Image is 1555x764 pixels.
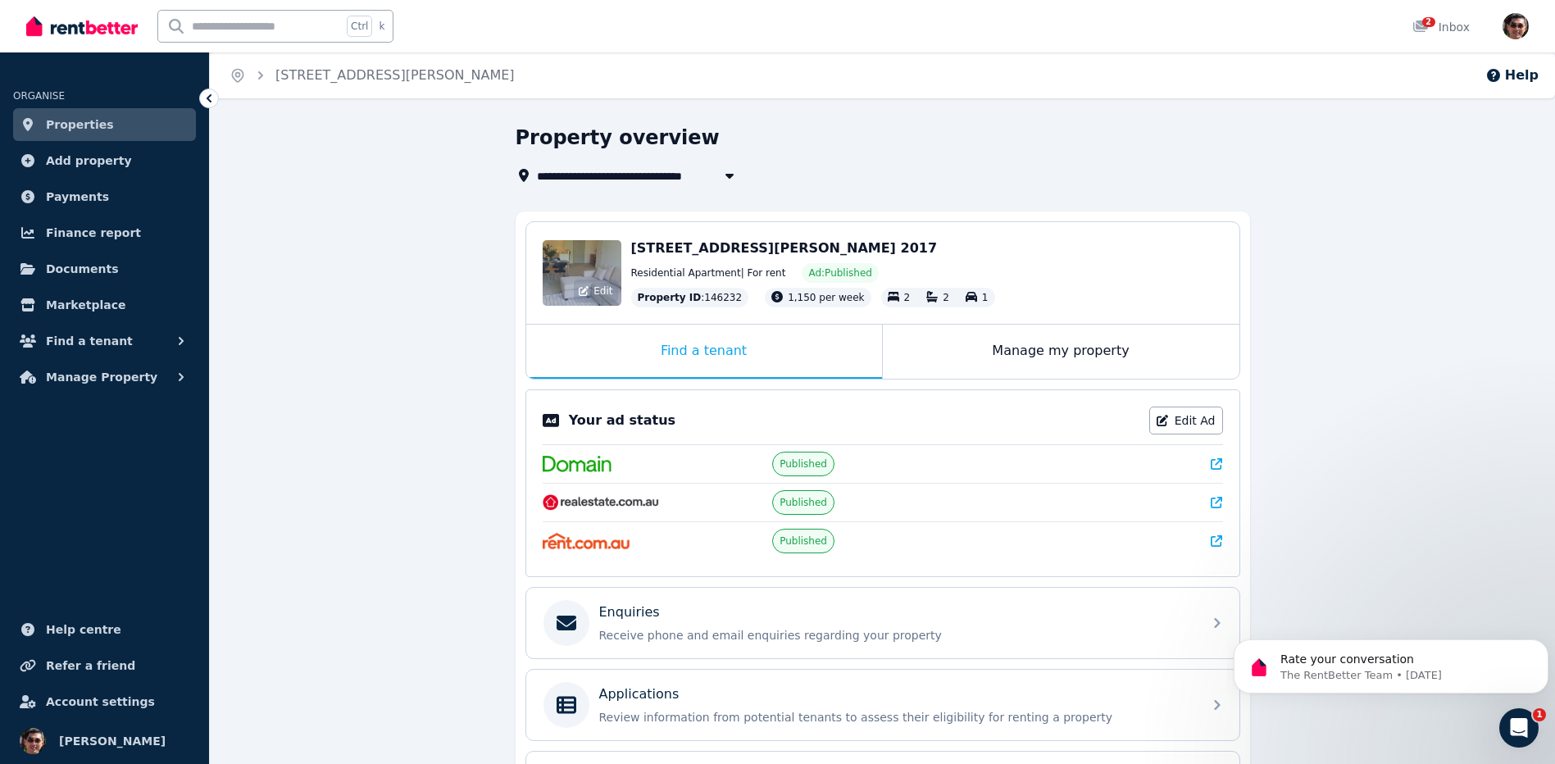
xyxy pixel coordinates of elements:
button: go back [11,7,42,38]
div: : 146232 [631,288,749,307]
a: Properties [13,108,196,141]
div: Let me take a look into this with our team and I'll come back to you. [13,33,269,84]
b: [PERSON_NAME] [70,189,162,200]
div: Jeremy says… [13,221,315,543]
a: Edit Ad [1149,407,1223,434]
span: Account settings [46,692,155,712]
p: Applications [599,684,680,704]
div: Inbox [1412,19,1470,35]
img: David Lin [1503,13,1529,39]
button: Help [1485,66,1539,85]
button: Send a message… [281,530,307,557]
img: RentBetter [26,14,138,39]
img: Profile image for Jeremy [49,186,66,202]
div: Hi [PERSON_NAME], this is [PERSON_NAME] and I am just jumping in for [PERSON_NAME]. [26,231,256,280]
span: Published [780,496,827,509]
span: Residential Apartment | For rent [631,266,786,280]
div: [PERSON_NAME] + The RentBetter Team [26,489,256,521]
div: Jeremy says… [13,184,315,221]
iframe: Intercom notifications message [1227,605,1555,720]
div: Find a tenant [526,325,882,379]
div: Close [288,7,317,36]
a: Refer a friend [13,649,196,682]
a: [STREET_ADDRESS][PERSON_NAME] [275,67,515,83]
button: Home [257,7,288,38]
img: Rent.com.au [543,533,630,549]
div: Domain added some new features over the past 12 months which are unfortunately counter-intuitive.... [26,288,256,465]
div: The team is looking into this and you'll get a reply here or via email. I don't want to hold you ... [13,86,269,170]
a: Payments [13,180,196,213]
a: Documents [13,252,196,285]
a: Help centre [13,613,196,646]
span: 2 [943,292,949,303]
span: Finance report [46,223,141,243]
span: 1 [982,292,989,303]
span: Properties [46,115,114,134]
span: Published [780,534,827,548]
span: Help centre [46,620,121,639]
span: Edit [593,284,612,298]
div: Cheers, [26,472,256,489]
span: Add property [46,151,132,171]
p: Your ad status [569,411,675,430]
span: Payments [46,187,109,207]
div: Earl says… [13,33,315,86]
span: Marketplace [46,295,125,315]
div: Manage my property [883,325,1239,379]
button: Upload attachment [78,537,91,550]
img: Profile image for The RentBetter Team [47,9,73,35]
a: Finance report [13,216,196,249]
div: joined the conversation [70,187,280,202]
button: Find a tenant [13,325,196,357]
span: ORGANISE [13,90,65,102]
h1: Property overview [516,125,720,151]
span: Documents [46,259,119,279]
div: Let me take a look into this with our team and I'll come back to you. [26,43,256,75]
p: Enquiries [599,603,660,622]
span: Ad: Published [808,266,871,280]
div: Hi [PERSON_NAME], this is [PERSON_NAME] and I am just jumping in for [PERSON_NAME].Domain added s... [13,221,269,530]
div: The team is looking into this and you'll get a reply here or via email. I don't want to hold you ... [26,96,256,160]
a: EnquiriesReceive phone and email enquiries regarding your property [526,588,1239,658]
span: [PERSON_NAME] [59,731,166,751]
span: [STREET_ADDRESS][PERSON_NAME] 2017 [631,240,938,256]
button: Gif picker [52,537,65,550]
iframe: Intercom live chat [1499,708,1539,748]
img: Domain.com.au [543,456,612,472]
a: Marketplace [13,289,196,321]
img: David Lin [20,728,46,754]
p: Review information from potential tenants to assess their eligibility for renting a property [599,709,1193,725]
span: Ctrl [347,16,372,37]
span: Published [780,457,827,471]
a: ApplicationsReview information from potential tenants to assess their eligibility for renting a p... [526,670,1239,740]
span: Manage Property [46,367,157,387]
span: Find a tenant [46,331,133,351]
span: Refer a friend [46,656,135,675]
p: Receive phone and email enquiries regarding your property [599,627,1193,643]
span: 2 [904,292,911,303]
span: 1 [1533,708,1546,721]
img: RealEstate.com.au [543,494,660,511]
textarea: Message… [14,503,314,530]
button: Manage Property [13,361,196,393]
span: Property ID [638,291,702,304]
span: 1,150 per week [788,292,864,303]
nav: Breadcrumb [210,52,534,98]
h1: The RentBetter Team [80,16,216,28]
span: 2 [1422,17,1435,27]
button: Emoji picker [25,537,39,550]
a: Account settings [13,685,196,718]
div: Earl says… [13,86,315,183]
span: k [379,20,384,33]
a: Add property [13,144,196,177]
